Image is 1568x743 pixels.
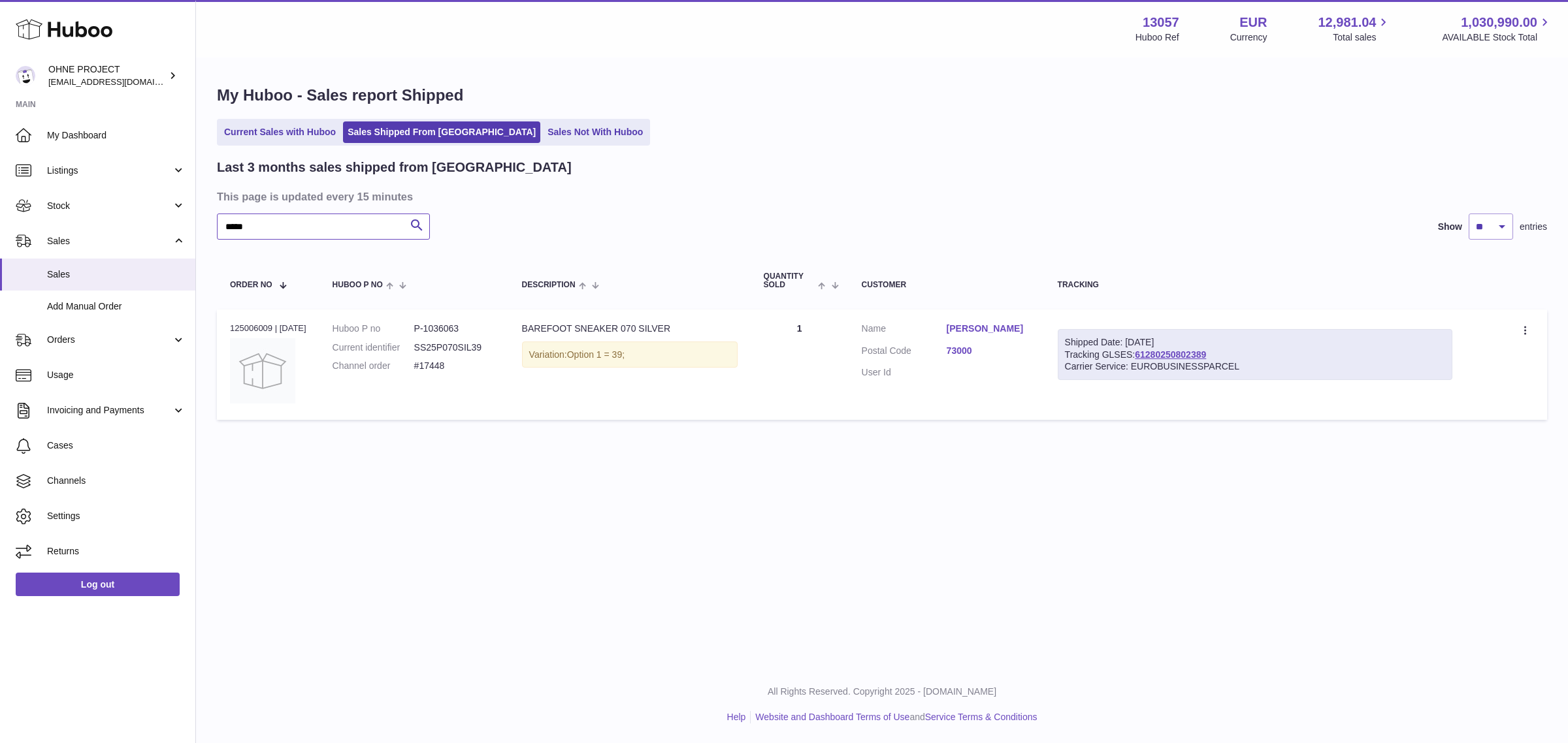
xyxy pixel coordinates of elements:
a: 61280250802389 [1135,349,1206,360]
td: 1 [751,309,849,420]
span: Listings [47,165,172,177]
span: Sales [47,268,186,281]
h1: My Huboo - Sales report Shipped [217,85,1547,106]
strong: EUR [1239,14,1267,31]
span: entries [1520,221,1547,233]
dt: Channel order [333,360,414,372]
span: Settings [47,510,186,522]
div: Tracking [1058,281,1452,289]
span: My Dashboard [47,129,186,142]
div: BAREFOOT SNEAKER 070 SILVER [522,323,738,335]
span: Channels [47,475,186,487]
div: OHNE PROJECT [48,63,166,88]
dd: SS25P070SIL39 [414,341,496,354]
span: Add Manual Order [47,300,186,313]
span: Total sales [1333,31,1391,44]
span: Orders [47,334,172,346]
span: 12,981.04 [1318,14,1376,31]
img: internalAdmin-13057@internal.huboo.com [16,66,35,86]
h3: This page is updated every 15 minutes [217,189,1544,204]
span: Huboo P no [333,281,383,289]
div: 125006009 | [DATE] [230,323,306,334]
a: Help [727,712,746,722]
span: Stock [47,200,172,212]
strong: 13057 [1143,14,1179,31]
div: Currency [1230,31,1267,44]
span: Quantity Sold [764,272,815,289]
span: Description [522,281,576,289]
span: Cases [47,439,186,452]
dt: Current identifier [333,341,414,354]
img: no-photo.jpg [230,338,295,403]
a: [PERSON_NAME] [947,323,1032,335]
span: Returns [47,545,186,558]
li: and [751,711,1037,723]
span: Usage [47,369,186,381]
dd: P-1036063 [414,323,496,335]
span: Option 1 = 39; [567,349,625,360]
dt: Postal Code [862,345,947,360]
dt: Name [862,323,947,338]
div: Shipped Date: [DATE] [1065,336,1445,349]
dt: User Id [862,366,947,379]
span: Order No [230,281,272,289]
div: Variation: [522,341,738,368]
div: Carrier Service: EUROBUSINESSPARCEL [1065,360,1445,373]
div: Tracking GLSES: [1058,329,1452,381]
a: 12,981.04 Total sales [1318,14,1391,44]
span: AVAILABLE Stock Total [1442,31,1552,44]
dd: #17448 [414,360,496,372]
a: Sales Shipped From [GEOGRAPHIC_DATA] [343,121,540,143]
p: All Rights Reserved. Copyright 2025 - [DOMAIN_NAME] [206,686,1558,698]
dt: Huboo P no [333,323,414,335]
div: Customer [862,281,1032,289]
label: Show [1438,221,1462,233]
span: Sales [47,235,172,247]
span: Invoicing and Payments [47,404,172,417]
a: 73000 [947,345,1032,357]
a: Current Sales with Huboo [220,121,340,143]
span: 1,030,990.00 [1461,14,1537,31]
a: Log out [16,573,180,596]
h2: Last 3 months sales shipped from [GEOGRAPHIC_DATA] [217,159,572,176]
a: Service Terms & Conditions [925,712,1037,722]
a: Sales Not With Huboo [543,121,647,143]
div: Huboo Ref [1135,31,1179,44]
a: Website and Dashboard Terms of Use [755,712,909,722]
span: [EMAIL_ADDRESS][DOMAIN_NAME] [48,76,192,87]
a: 1,030,990.00 AVAILABLE Stock Total [1442,14,1552,44]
